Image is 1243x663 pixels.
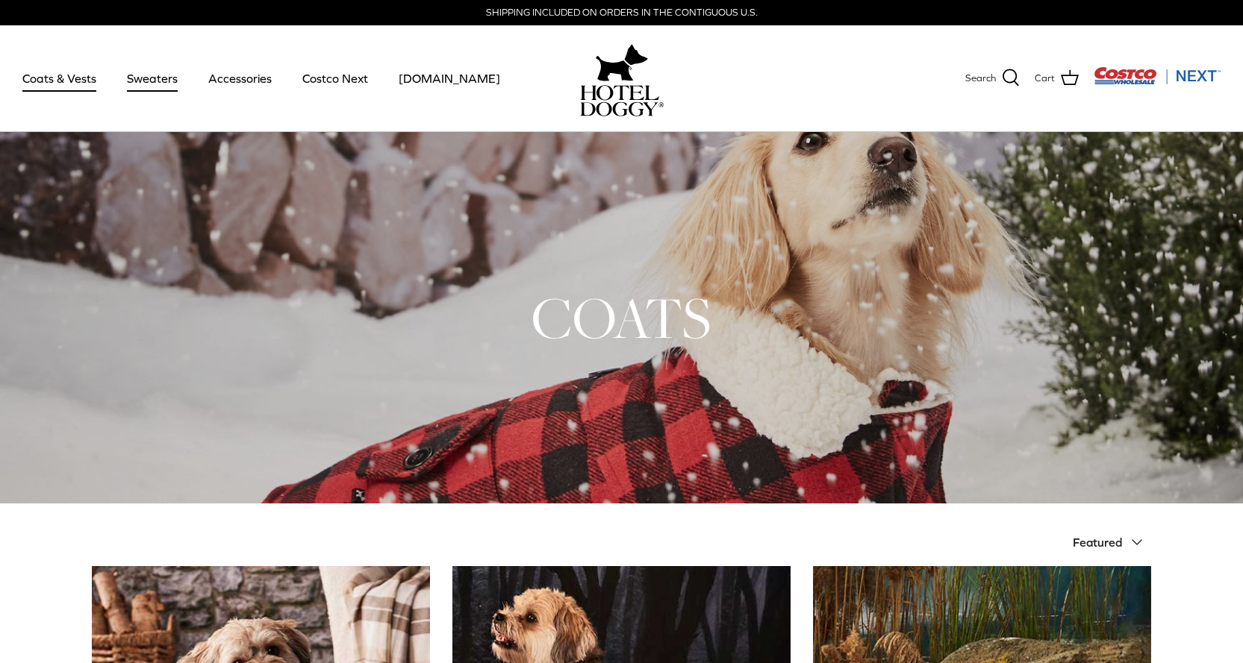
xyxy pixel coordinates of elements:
a: Search [965,69,1020,88]
span: Cart [1035,71,1055,87]
a: Accessories [195,53,285,104]
img: hoteldoggy.com [596,40,648,85]
a: Visit Costco Next [1094,76,1221,87]
a: [DOMAIN_NAME] [385,53,514,104]
button: Featured [1073,526,1152,559]
a: hoteldoggy.com hoteldoggycom [580,40,664,116]
span: Featured [1073,535,1122,549]
span: Search [965,71,996,87]
a: Cart [1035,69,1079,88]
a: Coats & Vests [9,53,110,104]
h1: COATS [92,281,1152,354]
img: hoteldoggycom [580,85,664,116]
a: Sweaters [113,53,191,104]
a: Costco Next [289,53,381,104]
img: Costco Next [1094,66,1221,85]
